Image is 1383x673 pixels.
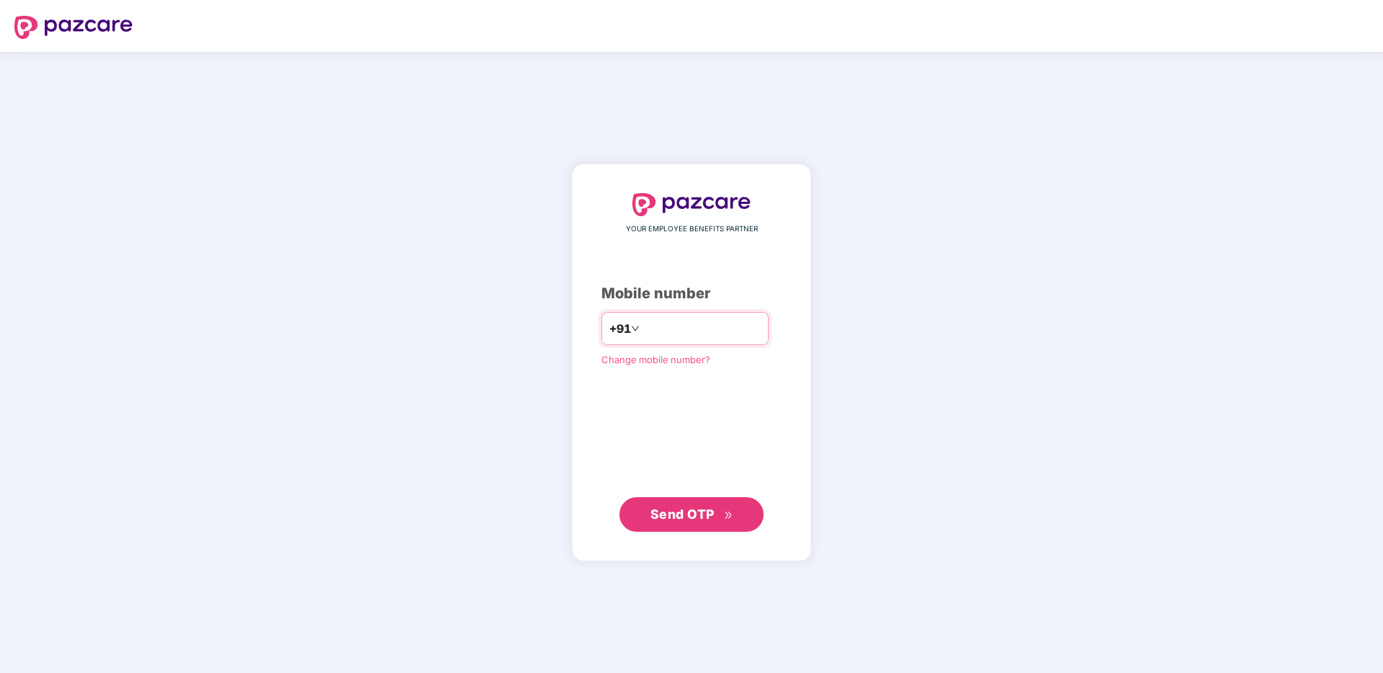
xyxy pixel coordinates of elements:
[632,193,751,216] img: logo
[14,16,133,39] img: logo
[626,223,758,235] span: YOUR EMPLOYEE BENEFITS PARTNER
[609,320,631,338] span: +91
[601,282,782,305] div: Mobile number
[619,497,764,532] button: Send OTPdouble-right
[631,324,640,333] span: down
[601,354,710,365] a: Change mobile number?
[724,511,733,520] span: double-right
[650,507,715,522] span: Send OTP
